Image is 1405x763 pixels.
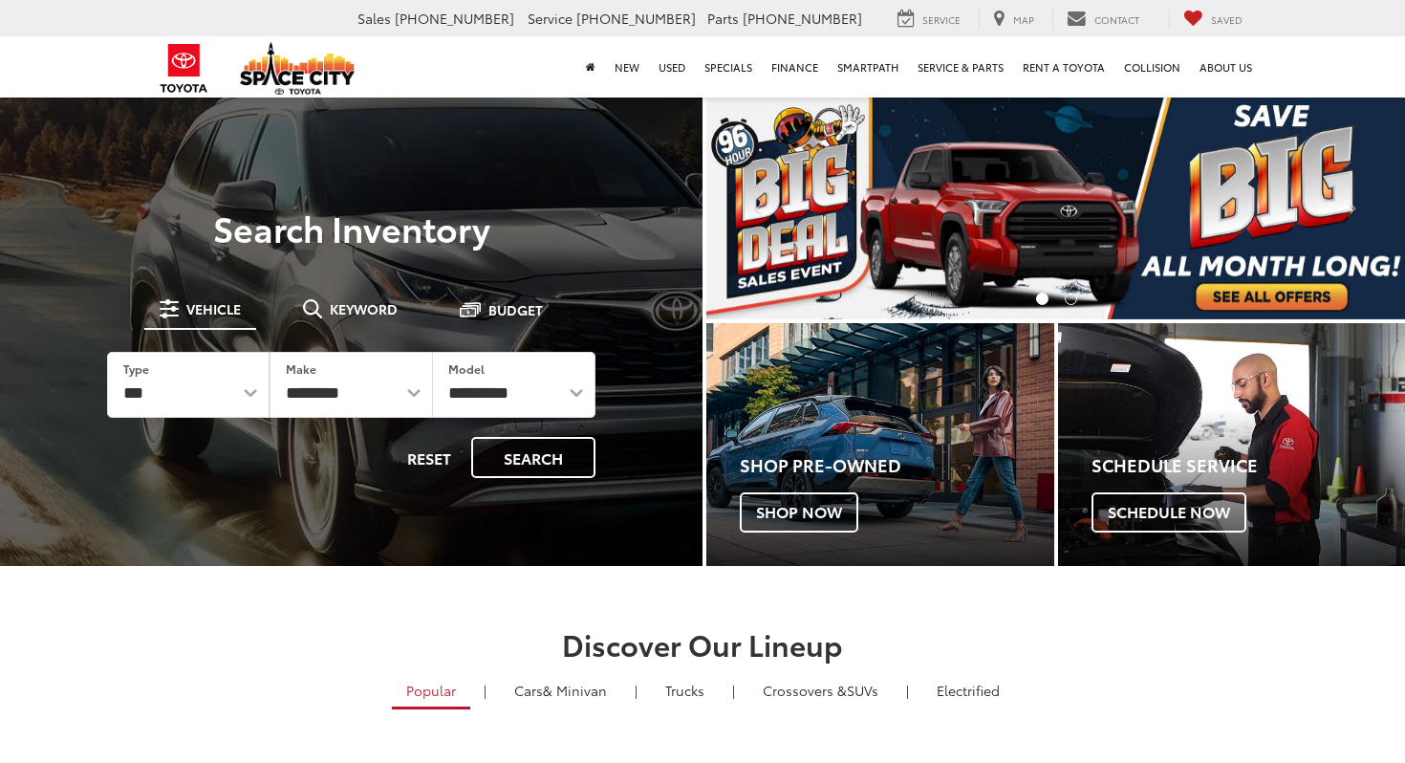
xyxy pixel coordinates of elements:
[479,681,491,700] li: |
[1065,293,1077,305] li: Go to slide number 2.
[1114,36,1190,98] a: Collision
[748,674,893,707] a: SUVs
[1013,12,1034,27] span: Map
[630,681,642,700] li: |
[1013,36,1114,98] a: Rent a Toyota
[1169,9,1257,30] a: My Saved Vehicles
[1094,12,1139,27] span: Contact
[500,674,621,707] a: Cars
[357,9,391,28] span: Sales
[706,323,1054,566] a: Shop Pre-Owned Shop Now
[706,96,1405,319] section: Carousel section with vehicle pictures - may contain disclaimers.
[649,36,695,98] a: Used
[391,437,467,478] button: Reset
[762,36,828,98] a: Finance
[908,36,1013,98] a: Service & Parts
[80,208,622,247] h3: Search Inventory
[901,681,914,700] li: |
[148,37,220,99] img: Toyota
[727,681,740,700] li: |
[828,36,908,98] a: SmartPath
[186,302,241,316] span: Vehicle
[706,323,1054,566] div: Toyota
[651,674,719,707] a: Trucks
[543,681,607,700] span: & Minivan
[922,12,961,27] span: Service
[528,9,573,28] span: Service
[922,674,1014,707] a: Electrified
[883,9,975,30] a: Service
[740,456,1054,475] h4: Shop Pre-Owned
[471,437,595,478] button: Search
[392,674,470,709] a: Popular
[448,360,485,377] label: Model
[740,492,858,533] span: Shop Now
[706,134,811,281] button: Click to view previous picture.
[707,9,739,28] span: Parts
[330,302,398,316] span: Keyword
[1052,9,1154,30] a: Contact
[1211,12,1243,27] span: Saved
[743,9,862,28] span: [PHONE_NUMBER]
[1300,134,1405,281] button: Click to view next picture.
[576,9,696,28] span: [PHONE_NUMBER]
[706,96,1405,319] div: carousel slide number 1 of 2
[1190,36,1262,98] a: About Us
[29,628,1376,660] h2: Discover Our Lineup
[706,96,1405,319] img: Big Deal Sales Event
[1092,492,1246,533] span: Schedule Now
[123,360,149,377] label: Type
[763,681,847,700] span: Crossovers &
[605,36,649,98] a: New
[1036,293,1048,305] li: Go to slide number 1.
[488,303,543,316] span: Budget
[576,36,605,98] a: Home
[695,36,762,98] a: Specials
[240,42,355,95] img: Space City Toyota
[395,9,514,28] span: [PHONE_NUMBER]
[286,360,316,377] label: Make
[979,9,1048,30] a: Map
